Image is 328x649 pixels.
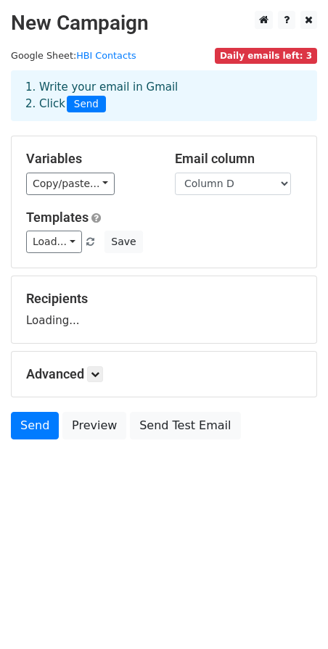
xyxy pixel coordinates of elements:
a: HBI Contacts [76,50,136,61]
div: 1. Write your email in Gmail 2. Click [15,79,313,112]
h5: Email column [175,151,302,167]
div: Loading... [26,291,302,328]
h2: New Campaign [11,11,317,36]
h5: Advanced [26,366,302,382]
a: Load... [26,231,82,253]
a: Daily emails left: 3 [215,50,317,61]
a: Send Test Email [130,412,240,439]
a: Send [11,412,59,439]
a: Templates [26,210,89,225]
a: Copy/paste... [26,173,115,195]
h5: Recipients [26,291,302,307]
span: Daily emails left: 3 [215,48,317,64]
button: Save [104,231,142,253]
span: Send [67,96,106,113]
a: Preview [62,412,126,439]
h5: Variables [26,151,153,167]
small: Google Sheet: [11,50,136,61]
